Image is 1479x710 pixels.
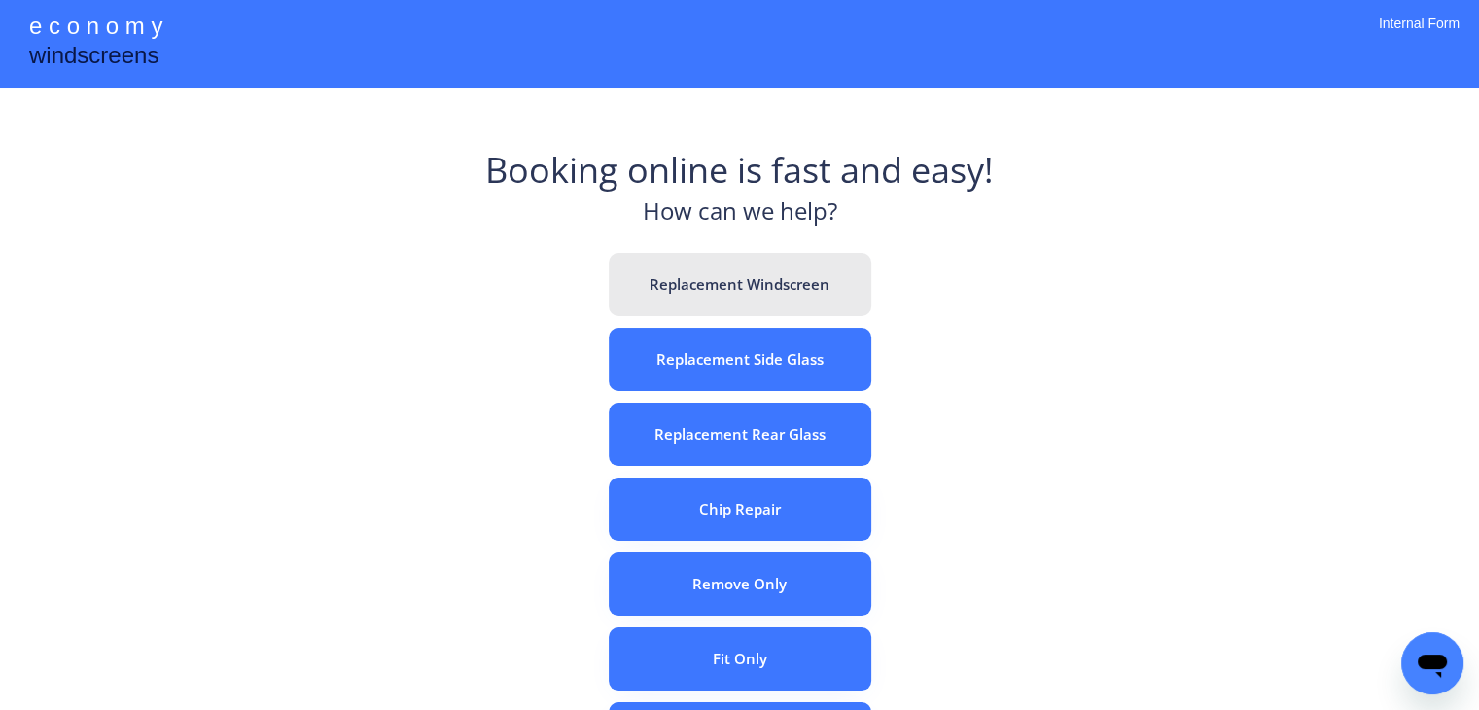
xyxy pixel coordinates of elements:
div: e c o n o m y [29,10,162,47]
button: Replacement Windscreen [609,253,871,316]
div: Internal Form [1379,15,1460,58]
div: Booking online is fast and easy! [485,146,994,195]
button: Remove Only [609,552,871,616]
div: How can we help? [643,195,837,238]
button: Replacement Side Glass [609,328,871,391]
button: Chip Repair [609,478,871,541]
div: windscreens [29,39,158,77]
iframe: Button to launch messaging window [1401,632,1463,694]
button: Fit Only [609,627,871,691]
button: Replacement Rear Glass [609,403,871,466]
